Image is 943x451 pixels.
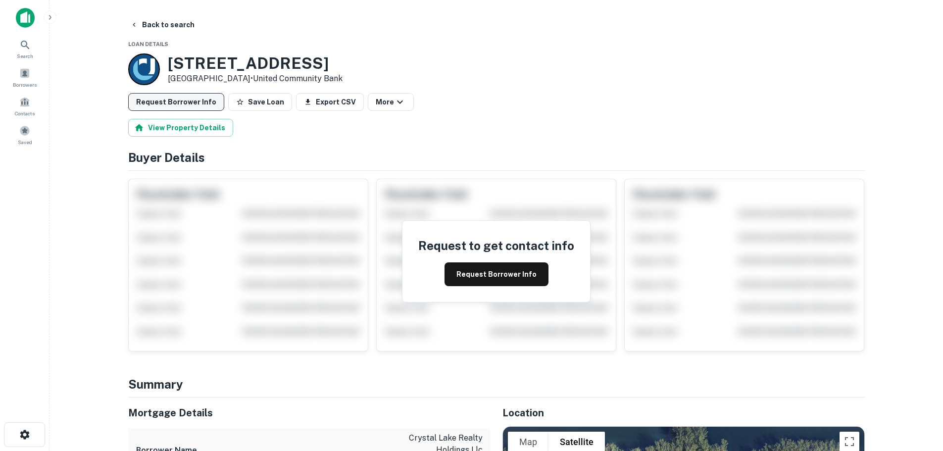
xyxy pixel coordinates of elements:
button: Export CSV [296,93,364,111]
a: Borrowers [3,64,47,91]
a: Search [3,35,47,62]
h4: Request to get contact info [418,237,574,254]
h5: Mortgage Details [128,405,491,420]
button: Request Borrower Info [445,262,548,286]
iframe: Chat Widget [893,372,943,419]
button: Save Loan [228,93,292,111]
h5: Location [502,405,865,420]
button: View Property Details [128,119,233,137]
span: Saved [18,138,32,146]
p: [GEOGRAPHIC_DATA] • [168,73,343,85]
span: Borrowers [13,81,37,89]
h3: [STREET_ADDRESS] [168,54,343,73]
span: Loan Details [128,41,168,47]
span: Search [17,52,33,60]
a: United Community Bank [253,74,343,83]
button: Request Borrower Info [128,93,224,111]
button: Back to search [126,16,199,34]
h4: Buyer Details [128,149,865,166]
span: Contacts [15,109,35,117]
h4: Summary [128,375,865,393]
a: Saved [3,121,47,148]
img: capitalize-icon.png [16,8,35,28]
a: Contacts [3,93,47,119]
button: More [368,93,414,111]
